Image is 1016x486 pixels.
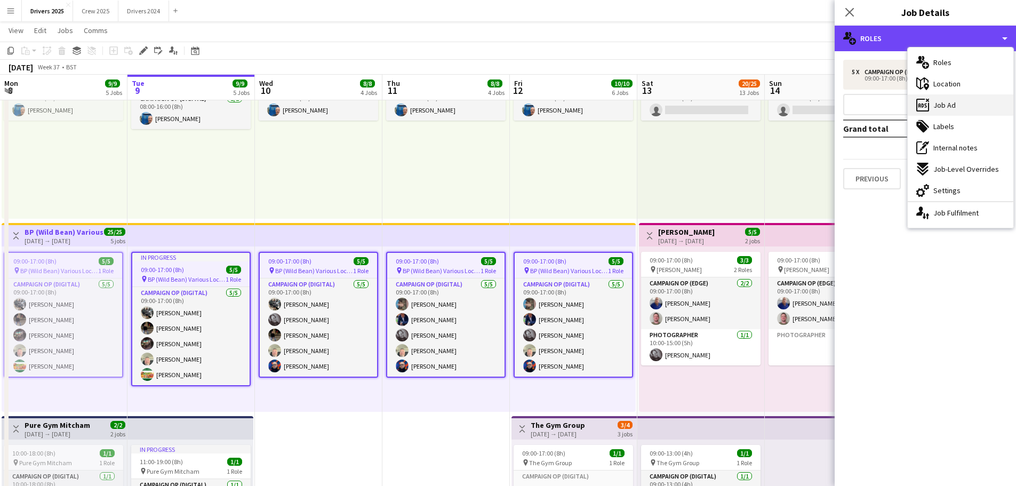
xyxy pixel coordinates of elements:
[769,329,888,365] app-card-role-placeholder: Photographer
[403,267,481,275] span: BP (Wild Bean) Various Locations
[226,275,241,283] span: 1 Role
[908,202,1013,224] div: Job Fulfilment
[488,89,505,97] div: 4 Jobs
[852,76,988,81] div: 09:00-17:00 (8h)
[933,122,954,131] span: Labels
[25,237,104,245] div: [DATE] → [DATE]
[737,459,752,467] span: 1 Role
[933,58,951,67] span: Roles
[641,329,761,365] app-card-role: Photographer1/110:00-15:00 (5h)[PERSON_NAME]
[110,429,125,438] div: 2 jobs
[843,168,901,189] button: Previous
[132,78,145,88] span: Tue
[737,256,752,264] span: 3/3
[769,84,888,121] app-card-role: Campaign Op (Digital)0/110:00-18:00 (8h)
[5,278,122,377] app-card-role: Campaign Op (Digital)5/509:00-17:00 (8h)[PERSON_NAME][PERSON_NAME][PERSON_NAME][PERSON_NAME][PERS...
[99,257,114,265] span: 5/5
[147,467,199,475] span: Pure Gym Mitcham
[481,257,496,265] span: 5/5
[20,267,98,275] span: BP (Wild Bean) Various Locations
[387,278,505,377] app-card-role: Campaign Op (Digital)5/509:00-17:00 (8h)[PERSON_NAME][PERSON_NAME][PERSON_NAME][PERSON_NAME][PERS...
[933,164,999,174] span: Job-Level Overrides
[835,5,1016,19] h3: Job Details
[35,63,62,71] span: Week 37
[487,79,502,87] span: 8/8
[513,84,523,97] span: 12
[22,1,73,21] button: Drivers 2025
[100,449,115,457] span: 1/1
[843,120,957,137] td: Grand total
[481,267,496,275] span: 1 Role
[609,257,623,265] span: 5/5
[148,275,226,283] span: BP (Wild Bean) Various Locations
[140,458,183,466] span: 11:00-19:00 (8h)
[233,89,250,97] div: 5 Jobs
[141,266,184,274] span: 09:00-17:00 (8h)
[226,266,241,274] span: 5/5
[640,84,653,97] span: 13
[227,467,242,475] span: 1 Role
[611,79,633,87] span: 10/10
[9,26,23,35] span: View
[132,253,250,261] div: In progress
[523,257,566,265] span: 09:00-17:00 (8h)
[354,257,369,265] span: 5/5
[737,449,752,457] span: 1/1
[769,78,782,88] span: Sun
[3,84,18,97] span: 8
[612,89,632,97] div: 6 Jobs
[642,78,653,88] span: Sat
[769,277,888,329] app-card-role: Campaign Op (Edge)2/209:00-17:00 (8h)[PERSON_NAME][PERSON_NAME]
[618,429,633,438] div: 3 jobs
[514,252,633,378] app-job-card: 09:00-17:00 (8h)5/5 BP (Wild Bean) Various Locations1 RoleCampaign Op (Digital)5/509:00-17:00 (8h...
[515,278,632,377] app-card-role: Campaign Op (Digital)5/509:00-17:00 (8h)[PERSON_NAME][PERSON_NAME][PERSON_NAME][PERSON_NAME][PERS...
[104,228,125,236] span: 25/25
[25,430,90,438] div: [DATE] → [DATE]
[57,26,73,35] span: Jobs
[650,449,693,457] span: 09:00-13:00 (4h)
[99,459,115,467] span: 1 Role
[84,26,108,35] span: Comms
[387,78,400,88] span: Thu
[227,458,242,466] span: 1/1
[25,227,104,237] h3: BP (Wild Bean) Various Locations
[4,23,28,37] a: View
[734,266,752,274] span: 2 Roles
[73,1,118,21] button: Crew 2025
[233,79,247,87] span: 9/9
[933,100,956,110] span: Job Ad
[641,252,761,365] app-job-card: 09:00-17:00 (8h)3/3 [PERSON_NAME]2 RolesCampaign Op (Edge)2/209:00-17:00 (8h)[PERSON_NAME][PERSON...
[4,252,123,378] app-job-card: 09:00-17:00 (8h)5/5 BP (Wild Bean) Various Locations1 RoleCampaign Op (Digital)5/509:00-17:00 (8h...
[110,421,125,429] span: 2/2
[25,420,90,430] h3: Pure Gym Mitcham
[130,84,145,97] span: 9
[259,252,378,378] app-job-card: 09:00-17:00 (8h)5/5 BP (Wild Bean) Various Locations1 RoleCampaign Op (Digital)5/509:00-17:00 (8h...
[933,186,961,195] span: Settings
[4,78,18,88] span: Mon
[30,23,51,37] a: Edit
[131,445,251,453] div: In progress
[385,84,400,97] span: 11
[34,26,46,35] span: Edit
[657,459,699,467] span: The Gym Group
[98,267,114,275] span: 1 Role
[13,257,57,265] span: 09:00-17:00 (8h)
[268,257,311,265] span: 09:00-17:00 (8h)
[259,78,273,88] span: Wed
[658,237,715,245] div: [DATE] → [DATE]
[531,430,585,438] div: [DATE] → [DATE]
[514,84,633,121] app-card-role: Campaign Op (Digital)1/110:00-18:00 (8h)[PERSON_NAME]
[933,143,978,153] span: Internal notes
[657,266,702,274] span: [PERSON_NAME]
[386,252,506,378] app-job-card: 09:00-17:00 (8h)5/5 BP (Wild Bean) Various Locations1 RoleCampaign Op (Digital)5/509:00-17:00 (8h...
[530,267,608,275] span: BP (Wild Bean) Various Locations
[745,236,760,245] div: 2 jobs
[9,62,33,73] div: [DATE]
[4,84,123,121] app-card-role: Campaign Op (Digital)1/110:00-18:00 (8h)[PERSON_NAME]
[118,1,169,21] button: Drivers 2024
[843,94,1007,115] button: Add role
[618,421,633,429] span: 3/4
